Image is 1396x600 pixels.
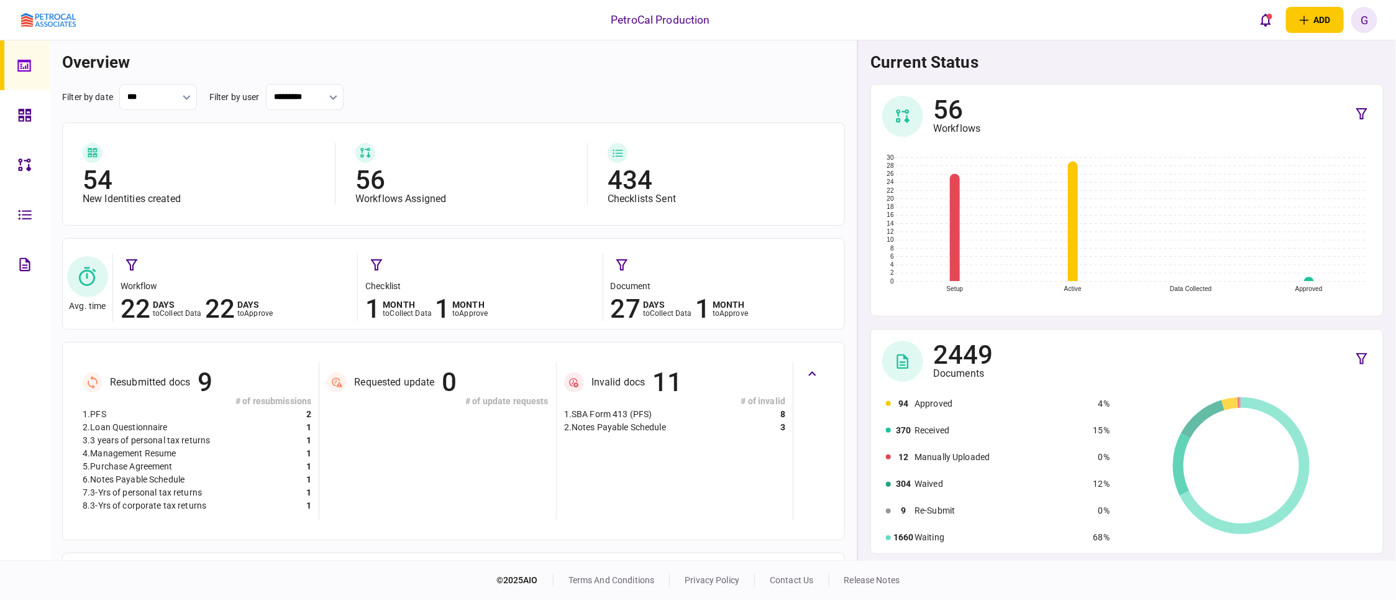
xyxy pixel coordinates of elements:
[306,473,311,486] div: 1
[933,98,980,122] div: 56
[887,236,895,243] text: 10
[947,285,964,292] text: Setup
[893,397,913,410] div: 94
[69,301,106,312] div: Avg. time
[887,170,895,177] text: 26
[365,297,380,321] div: 1
[83,395,311,408] div: # of resubmissions
[591,376,646,389] div: Invalid docs
[685,575,739,585] a: privacy policy
[890,261,894,268] text: 4
[890,253,894,260] text: 6
[121,280,352,293] div: workflow
[83,499,206,512] div: 8 . 3-Yrs of corporate tax returns
[21,13,76,27] img: client company logo
[915,397,1088,410] div: Approved
[383,309,432,318] div: to
[915,531,1088,544] div: Waiting
[611,297,641,321] div: 27
[887,228,895,235] text: 12
[611,280,842,293] div: document
[306,408,311,421] div: 2
[62,91,113,104] div: filter by date
[198,370,212,395] div: 9
[890,245,894,252] text: 8
[244,309,273,318] span: approve
[611,12,710,28] div: PetroCal Production
[1093,531,1110,544] div: 68%
[887,212,895,219] text: 16
[83,193,320,205] div: New Identities created
[893,478,913,491] div: 304
[1286,7,1344,33] button: open adding identity options
[643,309,692,318] div: to
[83,460,173,473] div: 5 . Purchase Agreement
[355,193,572,205] div: Workflows Assigned
[695,297,710,321] div: 1
[1093,451,1110,464] div: 0%
[915,451,1088,464] div: Manually Uploaded
[887,203,895,210] text: 18
[770,575,813,585] a: contact us
[890,278,894,285] text: 0
[933,367,993,380] div: Documents
[1093,397,1110,410] div: 4%
[209,91,260,104] div: filter by user
[893,451,913,464] div: 12
[564,395,785,408] div: # of invalid
[306,421,311,434] div: 1
[153,309,202,318] div: to
[83,408,106,421] div: 1 . PFS
[237,309,273,318] div: to
[643,300,692,309] div: days
[568,575,655,585] a: terms and conditions
[844,575,900,585] a: release notes
[83,447,176,460] div: 4 . Management Resume
[354,376,434,389] div: Requested update
[933,343,993,367] div: 2449
[650,309,692,318] span: collect data
[564,421,666,434] div: 2 . Notes Payable Schedule
[564,408,652,421] div: 1 . SBA Form 413 (PFS)
[933,122,980,135] div: Workflows
[1351,7,1377,33] button: G
[887,187,895,194] text: 22
[365,280,596,293] div: checklist
[1295,285,1323,292] text: Approved
[237,300,273,309] div: days
[442,370,457,395] div: 0
[205,297,235,321] div: 22
[608,168,824,193] div: 434
[460,309,488,318] span: approve
[890,269,894,276] text: 2
[121,297,150,321] div: 22
[110,376,190,389] div: Resubmitted docs
[893,424,913,437] div: 370
[713,300,748,309] div: month
[887,154,895,161] text: 30
[306,499,311,512] div: 1
[915,504,1088,517] div: Re-Submit
[887,162,895,169] text: 28
[452,309,488,318] div: to
[160,309,202,318] span: collect data
[1170,285,1211,292] text: Data Collected
[915,478,1088,491] div: Waived
[383,300,432,309] div: month
[719,309,748,318] span: approve
[306,486,311,499] div: 1
[306,434,311,447] div: 1
[1064,285,1082,292] text: Active
[62,53,845,72] h1: overview
[496,574,554,587] div: © 2025 AIO
[435,297,450,321] div: 1
[1093,504,1110,517] div: 0%
[915,424,1088,437] div: Received
[893,531,913,544] div: 1660
[83,168,320,193] div: 54
[83,473,185,486] div: 6 . Notes Payable Schedule
[887,178,895,185] text: 24
[780,408,785,421] div: 8
[870,53,1384,72] h1: current status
